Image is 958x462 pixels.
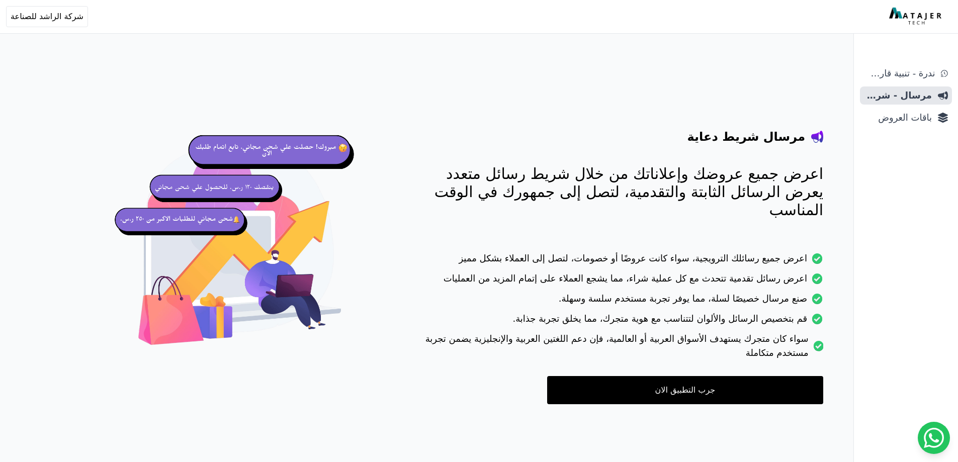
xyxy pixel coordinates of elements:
[409,292,823,312] li: صنع مرسال خصيصًا لسلة، مما يوفر تجربة مستخدم سلسة وسهلة.
[409,165,823,219] p: اعرض جميع عروضك وإعلاناتك من خلال شريط رسائل متعدد يعرض الرسائل الثابتة والتقدمية، لتصل إلى جمهور...
[111,121,369,378] img: hero
[889,8,944,26] img: MatajerTech Logo
[864,66,935,80] span: ندرة - تنبية قارب علي النفاذ
[864,88,932,103] span: مرسال - شريط دعاية
[864,111,932,125] span: باقات العروض
[6,6,88,27] button: شركة الراشد للصناعة
[409,332,823,366] li: سواء كان متجرك يستهدف الأسواق العربية أو العالمية، فإن دعم اللغتين العربية والإنجليزية يضمن تجربة...
[409,251,823,271] li: اعرض جميع رسائلك الترويجية، سواء كانت عروضًا أو خصومات، لتصل إلى العملاء بشكل مميز
[11,11,83,23] span: شركة الراشد للصناعة
[409,271,823,292] li: اعرض رسائل تقدمية تتحدث مع كل عملية شراء، مما يشجع العملاء على إتمام المزيد من العمليات
[547,376,823,404] a: جرب التطبيق الان
[687,129,805,145] h4: مرسال شريط دعاية
[409,312,823,332] li: قم بتخصيص الرسائل والألوان لتتناسب مع هوية متجرك، مما يخلق تجربة جذابة.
